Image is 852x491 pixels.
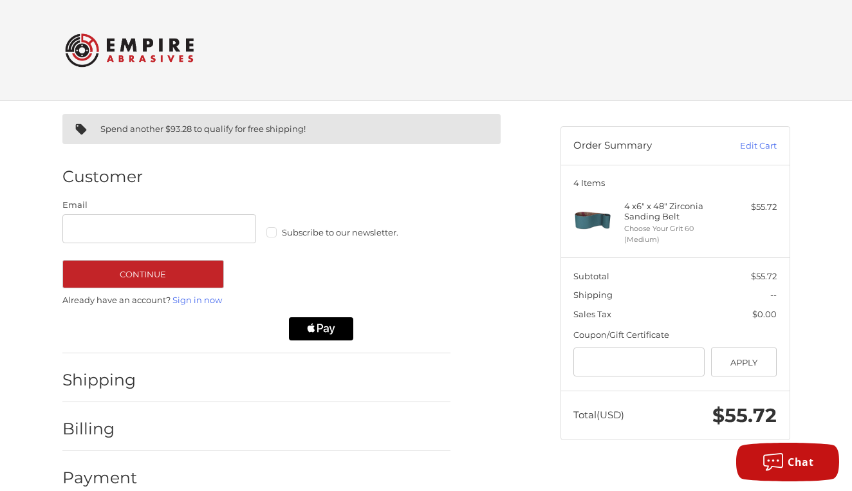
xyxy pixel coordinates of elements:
img: Empire Abrasives [65,25,194,75]
h2: Shipping [62,370,138,390]
span: $55.72 [712,403,777,427]
h2: Payment [62,468,138,488]
div: $55.72 [726,201,777,214]
p: Already have an account? [62,294,450,307]
h2: Customer [62,167,143,187]
span: Subtotal [573,271,609,281]
span: Chat [788,455,813,469]
span: Sales Tax [573,309,611,319]
h3: 4 Items [573,178,777,188]
label: Email [62,199,257,212]
span: $55.72 [751,271,777,281]
span: $0.00 [752,309,777,319]
div: Coupon/Gift Certificate [573,329,777,342]
span: Total (USD) [573,409,624,421]
button: Chat [736,443,839,481]
span: Subscribe to our newsletter. [282,227,398,237]
span: -- [770,290,777,300]
h3: Order Summary [573,140,712,153]
button: Apply [711,347,777,376]
input: Gift Certificate or Coupon Code [573,347,705,376]
iframe: PayPal-paylater [174,317,277,340]
span: Shipping [573,290,613,300]
span: Spend another $93.28 to qualify for free shipping! [100,124,306,134]
iframe: PayPal-paypal [58,317,161,340]
h4: 4 x 6" x 48" Zirconia Sanding Belt [624,201,723,222]
li: Choose Your Grit 60 (Medium) [624,223,723,245]
button: Continue [62,260,224,288]
h2: Billing [62,419,138,439]
a: Edit Cart [712,140,777,153]
a: Sign in now [172,295,222,305]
